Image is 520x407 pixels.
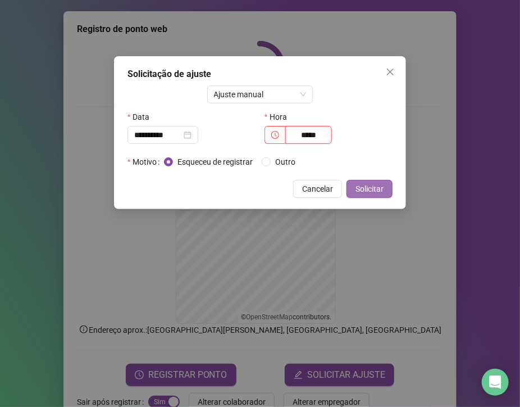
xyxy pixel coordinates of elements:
span: Outro [271,156,300,168]
div: Solicitação de ajuste [127,67,393,81]
div: Open Intercom Messenger [482,369,509,396]
span: clock-circle [271,131,279,139]
span: Esqueceu de registrar [173,156,257,168]
button: Cancelar [293,180,342,198]
label: Motivo [127,153,164,171]
label: Hora [264,108,294,126]
span: close [386,67,395,76]
span: Cancelar [302,183,333,195]
span: Solicitar [355,183,384,195]
span: Ajuste manual [214,86,307,103]
button: Close [381,63,399,81]
button: Solicitar [346,180,393,198]
label: Data [127,108,157,126]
